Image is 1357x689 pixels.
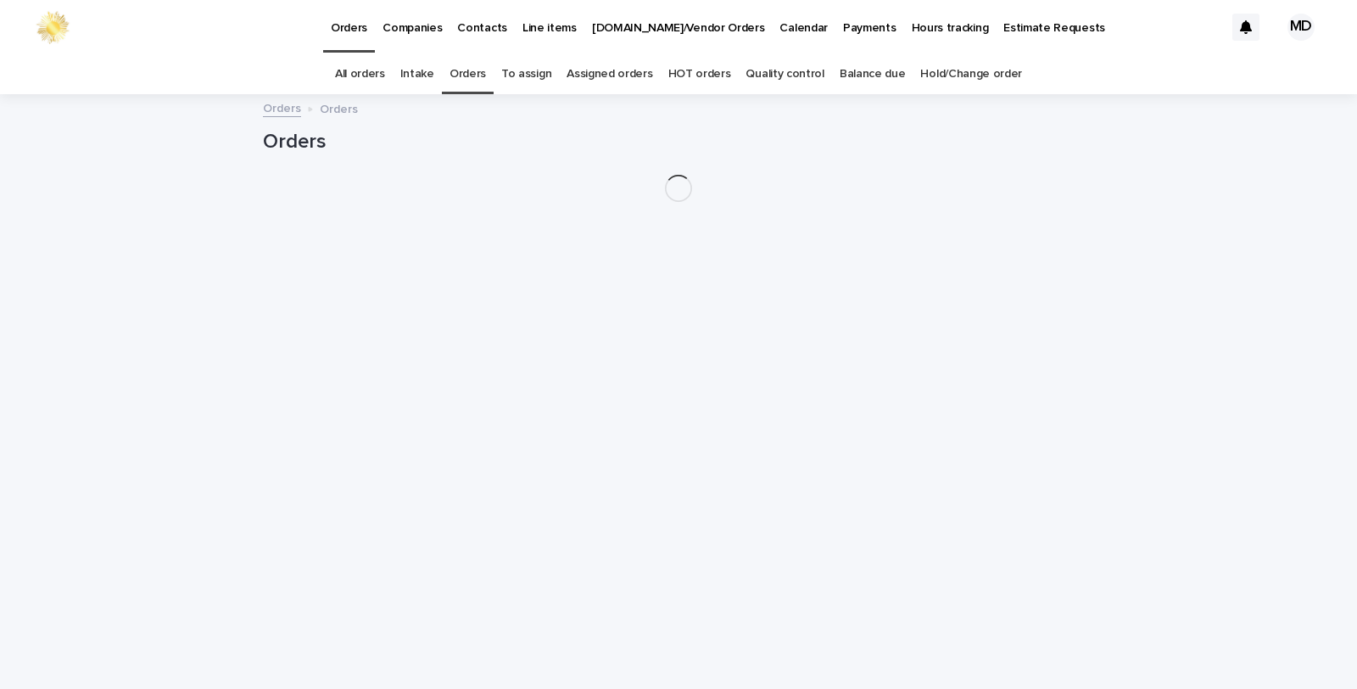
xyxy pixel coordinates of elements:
[567,54,652,94] a: Assigned orders
[746,54,824,94] a: Quality control
[501,54,551,94] a: To assign
[400,54,434,94] a: Intake
[450,54,486,94] a: Orders
[668,54,731,94] a: HOT orders
[320,98,358,117] p: Orders
[840,54,906,94] a: Balance due
[263,130,1094,154] h1: Orders
[335,54,385,94] a: All orders
[1287,14,1315,41] div: MD
[920,54,1022,94] a: Hold/Change order
[263,98,301,117] a: Orders
[34,10,71,44] img: 0ffKfDbyRa2Iv8hnaAqg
